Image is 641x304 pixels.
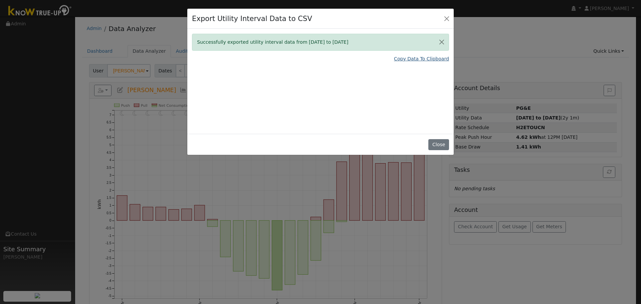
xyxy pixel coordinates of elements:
[192,34,449,51] div: Successfully exported utility interval data from [DATE] to [DATE]
[394,55,449,62] a: Copy Data To Clipboard
[435,34,449,50] button: Close
[428,139,449,150] button: Close
[442,14,451,23] button: Close
[192,13,312,24] h4: Export Utility Interval Data to CSV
